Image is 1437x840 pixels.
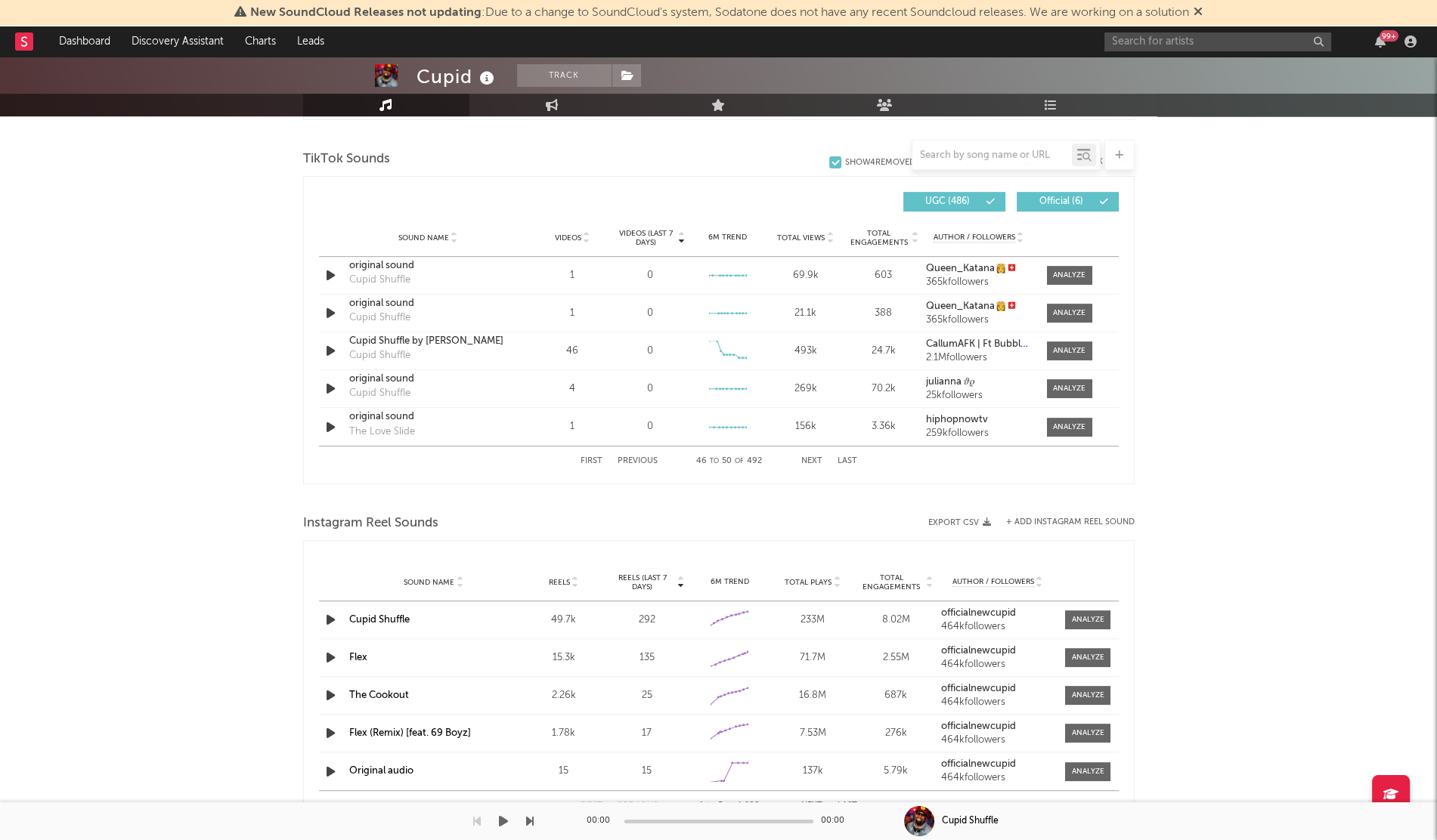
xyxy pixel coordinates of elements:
[858,726,934,741] div: 276k
[848,419,918,434] div: 3.36k
[941,622,1055,632] div: 464k followers
[349,425,415,440] div: The Love Slide
[926,415,1031,425] a: hiphopnowtv
[349,615,410,625] a: Cupid Shuffle
[555,233,581,242] span: Videos
[1104,32,1331,51] input: Search for artists
[349,690,409,700] a: The Cookout
[941,659,1055,670] div: 464k followers
[785,578,832,587] span: Total Plays
[941,759,1055,770] a: officialnewcupid
[537,419,608,434] div: 1
[941,646,1016,656] strong: officialnewcupid
[926,428,1031,439] div: 259k followers
[770,381,841,397] div: 269k
[517,64,612,87] button: Track
[618,801,658,810] button: Previous
[848,306,918,321] div: 388
[942,814,999,828] div: Cupid Shuffle
[537,344,608,359] div: 46
[926,315,1031,326] div: 365k followers
[941,721,1016,731] strong: officialnewcupid
[417,64,498,89] div: Cupid
[926,391,1031,401] div: 25k followers
[526,650,602,666] div: 15.3k
[952,577,1034,587] span: Author / Followers
[941,773,1055,783] div: 464k followers
[609,726,685,741] div: 17
[349,372,507,387] a: original sound
[609,688,685,703] div: 25
[1027,197,1096,206] span: Official ( 6 )
[286,26,335,57] a: Leads
[349,409,507,425] a: original sound
[858,688,934,703] div: 687k
[398,233,449,242] span: Sound Name
[234,26,286,57] a: Charts
[821,812,851,830] div: 00:00
[926,301,1017,311] strong: Queen_Katana👸🇨🇭
[770,306,841,321] div: 21.1k
[688,797,771,815] div: 1 5 1,688
[526,764,602,779] div: 15
[926,377,1031,388] a: julianna 𝜗𝜚
[250,7,482,19] span: New SoundCloud Releases not updating
[121,26,234,57] a: Discovery Assistant
[838,801,857,810] button: Last
[349,728,471,738] a: Flex (Remix) [feat. 69 Boyz]
[848,381,918,397] div: 70.2k
[926,301,1031,312] a: Queen_Katana👸🇨🇭
[349,258,507,273] a: original sound
[303,514,438,533] span: Instagram Reel Sounds
[770,268,841,283] div: 69.9k
[941,759,1016,769] strong: officialnewcupid
[349,334,507,349] a: Cupid Shuffle by [PERSON_NAME]
[775,764,850,779] div: 137k
[1194,7,1203,19] span: Dismiss
[848,229,909,247] span: Total Engagements
[941,608,1055,619] a: officialnewcupid
[903,192,1005,212] button: UGC(486)
[526,688,602,703] div: 2.26k
[609,764,685,779] div: 15
[777,233,825,242] span: Total Views
[858,573,924,591] span: Total Engagements
[1017,192,1119,212] button: Official(6)
[349,296,507,311] a: original sound
[1375,36,1386,48] button: 99+
[913,197,983,206] span: UGC ( 486 )
[912,150,1072,162] input: Search by song name or URL
[926,339,1050,349] strong: CallumAFK | Ft BubbleHead
[647,306,653,321] div: 0
[926,277,1031,288] div: 365k followers
[537,306,608,321] div: 1
[926,264,1017,273] strong: Queen_Katana👸🇨🇭
[838,457,857,465] button: Last
[991,518,1135,527] div: + Add Instagram Reel Sound
[609,573,676,591] span: Reels (last 7 days)
[349,273,410,288] div: Cupid Shuffle
[926,415,988,425] strong: hiphopnowtv
[587,812,617,830] div: 00:00
[775,613,850,628] div: 233M
[926,353,1031,363] div: 2.1M followers
[537,268,608,283] div: 1
[941,697,1055,708] div: 464k followers
[941,608,1016,618] strong: officialnewcupid
[549,578,570,587] span: Reels
[934,233,1015,242] span: Author / Followers
[926,377,975,387] strong: julianna 𝜗𝜚
[349,310,410,326] div: Cupid Shuffle
[801,801,822,810] button: Next
[858,764,934,779] div: 5.79k
[581,801,602,810] button: First
[848,268,918,283] div: 603
[858,650,934,666] div: 2.55M
[941,646,1055,656] a: officialnewcupid
[618,457,658,465] button: Previous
